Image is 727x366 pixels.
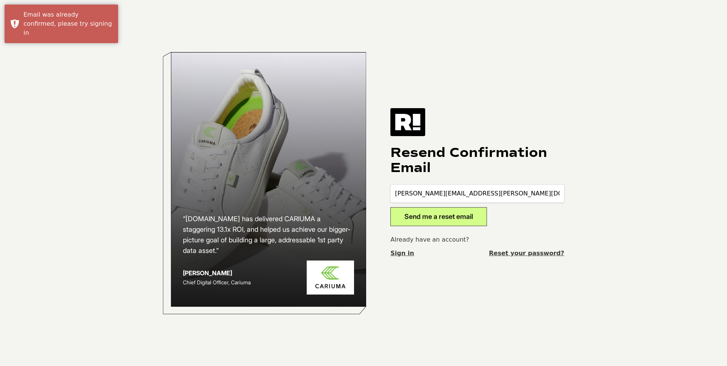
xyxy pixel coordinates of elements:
strong: [PERSON_NAME] [183,269,232,277]
button: Send me a reset email [390,207,487,226]
h1: Resend Confirmation Email [390,145,564,175]
img: Cariuma [307,261,354,295]
a: Sign in [390,249,414,258]
h2: “[DOMAIN_NAME] has delivered CARIUMA a staggering 13.1x ROI, and helped us achieve our bigger-pic... [183,214,354,256]
img: Retention.com [390,108,425,136]
span: Chief Digital Officer, Cariuma [183,279,251,285]
p: Already have an account? [390,235,564,244]
a: Reset your password? [489,249,564,258]
div: Email was already confirmed, please try signing in [23,10,112,37]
